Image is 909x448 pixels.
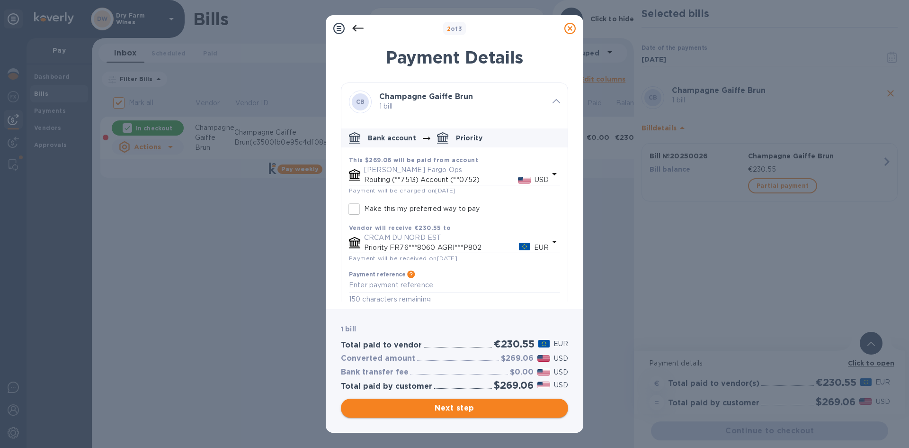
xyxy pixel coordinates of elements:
[535,175,549,185] p: USD
[447,25,463,32] b: of 3
[494,379,534,391] h2: $269.06
[341,125,568,312] div: default-method
[341,382,432,391] h3: Total paid by customer
[356,98,365,105] b: CB
[368,133,416,143] p: Bank account
[341,325,356,333] b: 1 bill
[379,92,473,101] b: Champagne Gaiffe Brun
[341,83,568,121] div: CBChampagne Gaiffe Brun 1 bill
[379,101,545,111] p: 1 bill
[341,341,422,350] h3: Total paid to vendor
[348,402,561,414] span: Next step
[553,339,568,349] p: EUR
[364,175,518,185] p: Routing (**7513) Account (**0752)
[349,294,560,305] p: 150 characters remaining
[501,354,534,363] h3: $269.06
[554,367,568,377] p: USD
[364,243,519,253] p: Priority FR76***8060 AGRI***P802
[537,355,550,362] img: USD
[349,255,457,262] span: Payment will be received on [DATE]
[341,354,415,363] h3: Converted amount
[364,204,480,214] p: Make this my preferred way to pay
[364,165,549,175] p: [PERSON_NAME] Fargo Ops
[554,380,568,390] p: USD
[341,399,568,418] button: Next step
[364,233,549,243] p: CRCAM DU NORD EST
[554,354,568,364] p: USD
[349,271,405,278] h3: Payment reference
[349,224,451,231] b: Vendor will receive €230.55 to
[349,156,478,164] b: This $269.06 will be paid from account
[537,369,550,375] img: USD
[494,338,535,350] h2: €230.55
[534,243,549,253] p: EUR
[518,177,531,183] img: USD
[456,133,482,143] p: Priority
[341,47,568,67] h1: Payment Details
[341,368,409,377] h3: Bank transfer fee
[537,382,550,388] img: USD
[447,25,451,32] span: 2
[349,187,456,194] span: Payment will be charged on [DATE]
[510,368,534,377] h3: $0.00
